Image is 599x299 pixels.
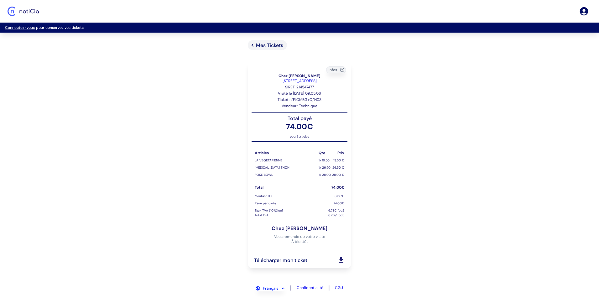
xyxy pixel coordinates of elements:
button: Infos [326,66,346,73]
td: Payé par carte [254,201,311,206]
p: Visité le [DATE] 09:05:06 [248,91,351,96]
th: 74.00 € [311,185,345,194]
h4: 74.00 € [252,122,347,132]
span: | [290,284,292,291]
span: [MEDICAL_DATA] THON [255,165,289,170]
span: Mes Tickets [256,42,283,49]
p: Chez [PERSON_NAME] [254,225,345,232]
span: x 19.50 [320,158,330,162]
p: À bientôt [254,239,345,244]
a: [STREET_ADDRESS] [248,78,351,83]
p: Vendeur : Technique [248,103,351,108]
a: Mes Tickets [248,40,287,50]
p: Ticket n° FLCMBG+C/N0S [248,97,351,102]
span: x 26.50 [320,165,331,170]
span: x 28.00 [320,173,331,177]
td: Taux TVA ( 10 %) foo1 [254,206,311,213]
td: 74.00 € [311,201,345,206]
button: Français [256,286,285,291]
th: Total [254,185,311,194]
a: Confidentialité [297,285,323,290]
a: Connectez-vous [5,25,35,30]
a: Se connecter [579,6,589,16]
span: POKE BOWL [255,173,273,177]
h6: Télécharger mon ticket [254,257,337,264]
p: SIRET : 214547477 [248,85,351,90]
img: Logo Noticia [8,7,39,16]
span: pour 3 article s [252,134,347,139]
td: 6.73 € foo3 [311,213,345,218]
span: 26.50 € [332,165,344,170]
div: Télécharger mon ticket [248,252,351,268]
span: 1 [319,158,320,162]
span: LA VEGETARIENNE [255,158,282,162]
p: Qte [319,150,325,155]
td: 6.73 € foo2 [311,206,345,213]
td: 67.27 € [311,194,345,201]
p: Vous remercie de votre visite [254,234,345,239]
span: 28.00 € [332,173,344,177]
p: Prix [332,150,344,155]
a: CGU [335,285,343,290]
span: 19.50 € [333,158,344,162]
p: Total payé [252,115,347,122]
span: 1 [319,173,320,177]
span: 1 [319,165,320,170]
td: Montant H.T [254,194,311,201]
span: | [328,284,330,291]
p: Chez [PERSON_NAME] [248,73,351,78]
p: pour conservez vos tickets [5,25,594,30]
p: Articles [255,150,317,155]
td: Total TVA [254,213,311,218]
